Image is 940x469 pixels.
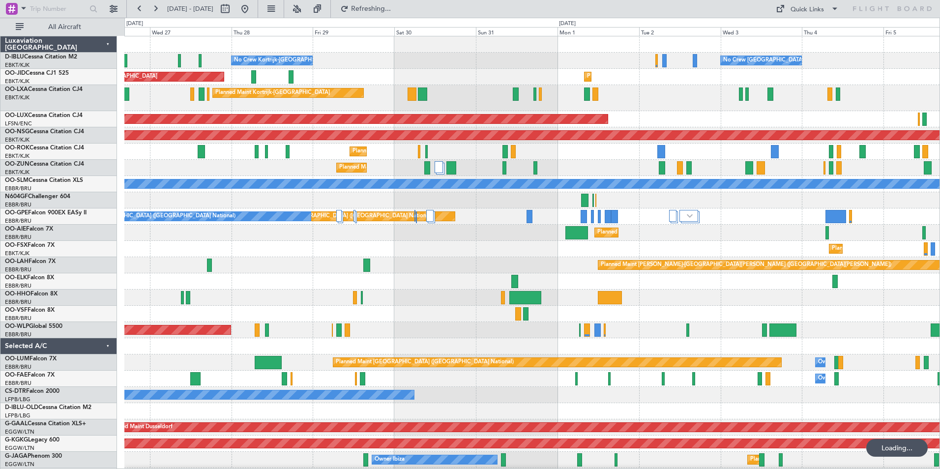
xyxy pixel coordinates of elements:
span: All Aircraft [26,24,104,30]
div: Wed 3 [721,27,802,36]
span: D-IBLU-OLD [5,405,38,410]
button: Refreshing... [336,1,395,17]
div: Planned Maint [GEOGRAPHIC_DATA] ([GEOGRAPHIC_DATA] National) [336,355,514,370]
a: OO-JIDCessna CJ1 525 [5,70,69,76]
span: OO-ELK [5,275,27,281]
a: EGGW/LTN [5,428,34,436]
div: Planned Maint [GEOGRAPHIC_DATA] ([GEOGRAPHIC_DATA]) [597,225,752,240]
a: EBBR/BRU [5,201,31,208]
span: OO-AIE [5,226,26,232]
a: EGGW/LTN [5,444,34,452]
span: OO-JID [5,70,26,76]
a: D-IBLUCessna Citation M2 [5,54,77,60]
span: OO-HHO [5,291,30,297]
a: OO-NSGCessna Citation CJ4 [5,129,84,135]
span: CS-DTR [5,388,26,394]
div: Sat 30 [394,27,476,36]
a: EBBR/BRU [5,298,31,306]
span: OO-SLM [5,177,29,183]
a: N604GFChallenger 604 [5,194,70,200]
div: Planned Maint Kortrijk-[GEOGRAPHIC_DATA] [352,144,467,159]
a: EBBR/BRU [5,331,31,338]
div: Quick Links [791,5,824,15]
span: OO-FSX [5,242,28,248]
a: OO-ZUNCessna Citation CJ4 [5,161,84,167]
a: EBKT/KJK [5,152,29,160]
a: LFSN/ENC [5,120,32,127]
span: [DATE] - [DATE] [167,4,213,13]
div: Tue 2 [639,27,721,36]
span: N604GF [5,194,28,200]
span: OO-LXA [5,87,28,92]
a: G-GAALCessna Citation XLS+ [5,421,86,427]
a: EBBR/BRU [5,282,31,290]
a: OO-LAHFalcon 7X [5,259,56,264]
span: G-GAAL [5,421,28,427]
div: Wed 27 [150,27,232,36]
a: EBBR/BRU [5,363,31,371]
a: EBBR/BRU [5,185,31,192]
span: D-IBLU [5,54,24,60]
a: EBKT/KJK [5,94,29,101]
div: Mon 1 [558,27,639,36]
a: OO-FSXFalcon 7X [5,242,55,248]
a: EGGW/LTN [5,461,34,468]
div: Owner Melsbroek Air Base [818,371,885,386]
div: Planned Maint Kortrijk-[GEOGRAPHIC_DATA] [339,160,454,175]
div: Planned Maint Kortrijk-[GEOGRAPHIC_DATA] [587,69,702,84]
a: OO-SLMCessna Citation XLS [5,177,83,183]
a: EBBR/BRU [5,266,31,273]
span: OO-LUX [5,113,28,118]
span: OO-LUM [5,356,29,362]
span: G-JAGA [5,453,28,459]
div: Planned Maint Kortrijk-[GEOGRAPHIC_DATA] [215,86,330,100]
span: OO-GPE [5,210,28,216]
a: OO-ELKFalcon 8X [5,275,54,281]
a: OO-LUXCessna Citation CJ4 [5,113,83,118]
a: EBKT/KJK [5,136,29,144]
a: EBKT/KJK [5,78,29,85]
a: OO-FAEFalcon 7X [5,372,55,378]
div: Fri 29 [313,27,394,36]
a: OO-WLPGlobal 5500 [5,323,62,329]
div: Thu 28 [232,27,313,36]
span: OO-NSG [5,129,29,135]
a: EBBR/BRU [5,217,31,225]
a: G-KGKGLegacy 600 [5,437,59,443]
div: Planned Maint Dusseldorf [108,420,173,435]
a: EBBR/BRU [5,315,31,322]
a: OO-VSFFalcon 8X [5,307,55,313]
div: Planned Maint [PERSON_NAME]-[GEOGRAPHIC_DATA][PERSON_NAME] ([GEOGRAPHIC_DATA][PERSON_NAME]) [601,258,891,272]
div: Sun 31 [476,27,558,36]
div: Planned Maint [GEOGRAPHIC_DATA] ([GEOGRAPHIC_DATA]) [750,452,905,467]
div: Loading... [866,439,928,457]
a: OO-LXACessna Citation CJ4 [5,87,83,92]
a: EBKT/KJK [5,169,29,176]
button: Quick Links [771,1,844,17]
a: OO-HHOFalcon 8X [5,291,58,297]
span: OO-ROK [5,145,29,151]
img: arrow-gray.svg [687,214,693,218]
a: G-JAGAPhenom 300 [5,453,62,459]
a: OO-ROKCessna Citation CJ4 [5,145,84,151]
span: OO-LAH [5,259,29,264]
a: D-IBLU-OLDCessna Citation M2 [5,405,91,410]
a: EBBR/BRU [5,234,31,241]
div: No Crew [GEOGRAPHIC_DATA] ([GEOGRAPHIC_DATA] National) [71,209,235,224]
div: Owner Melsbroek Air Base [818,355,885,370]
span: Refreshing... [351,5,392,12]
a: LFPB/LBG [5,412,30,419]
button: All Aircraft [11,19,107,35]
a: LFPB/LBG [5,396,30,403]
div: Owner Ibiza [375,452,405,467]
a: EBBR/BRU [5,380,31,387]
a: OO-LUMFalcon 7X [5,356,57,362]
div: [DATE] [559,20,576,28]
span: OO-FAE [5,372,28,378]
input: Trip Number [30,1,87,16]
a: OO-GPEFalcon 900EX EASy II [5,210,87,216]
a: OO-AIEFalcon 7X [5,226,53,232]
a: CS-DTRFalcon 2000 [5,388,59,394]
div: [DATE] [126,20,143,28]
a: EBKT/KJK [5,250,29,257]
